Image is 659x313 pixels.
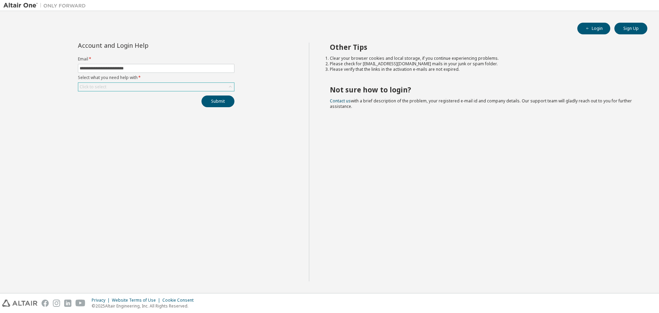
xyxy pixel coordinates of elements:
[162,298,198,303] div: Cookie Consent
[92,303,198,309] p: © 2025 Altair Engineering, Inc. All Rights Reserved.
[330,67,635,72] li: Please verify that the links in the activation e-mails are not expired.
[78,56,234,62] label: Email
[330,98,632,109] span: with a brief description of the problem, your registered e-mail id and company details. Our suppo...
[42,300,49,307] img: facebook.svg
[78,43,203,48] div: Account and Login Help
[614,23,647,34] button: Sign Up
[78,83,234,91] div: Click to select
[78,75,234,80] label: Select what you need help with
[577,23,610,34] button: Login
[80,84,106,90] div: Click to select
[330,98,351,104] a: Contact us
[2,300,37,307] img: altair_logo.svg
[201,96,234,107] button: Submit
[3,2,89,9] img: Altair One
[92,298,112,303] div: Privacy
[53,300,60,307] img: instagram.svg
[330,85,635,94] h2: Not sure how to login?
[112,298,162,303] div: Website Terms of Use
[330,43,635,52] h2: Other Tips
[330,61,635,67] li: Please check for [EMAIL_ADDRESS][DOMAIN_NAME] mails in your junk or spam folder.
[76,300,85,307] img: youtube.svg
[64,300,71,307] img: linkedin.svg
[330,56,635,61] li: Clear your browser cookies and local storage, if you continue experiencing problems.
